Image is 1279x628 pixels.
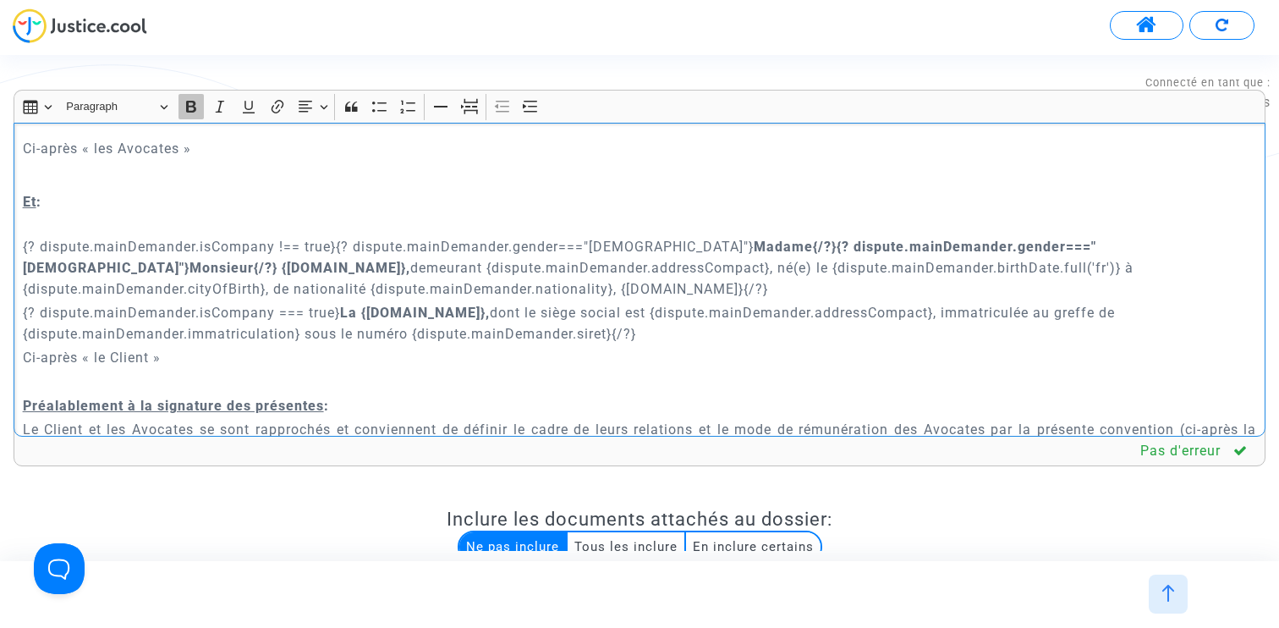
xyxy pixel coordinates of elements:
span: Paragraph [66,96,154,117]
div: Editor toolbar [14,90,1265,123]
img: jc-logo.svg [13,8,147,43]
p: Ci-après « les Avocates » [23,138,1257,159]
iframe: Help Scout Beacon - Open [34,543,85,594]
button: Paragraph [58,94,175,120]
img: Recommencer le formulaire [1216,19,1228,31]
button: Accéder à mon espace utilisateur [1110,11,1183,40]
div: Rich Text Editor, main [14,123,1265,437]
